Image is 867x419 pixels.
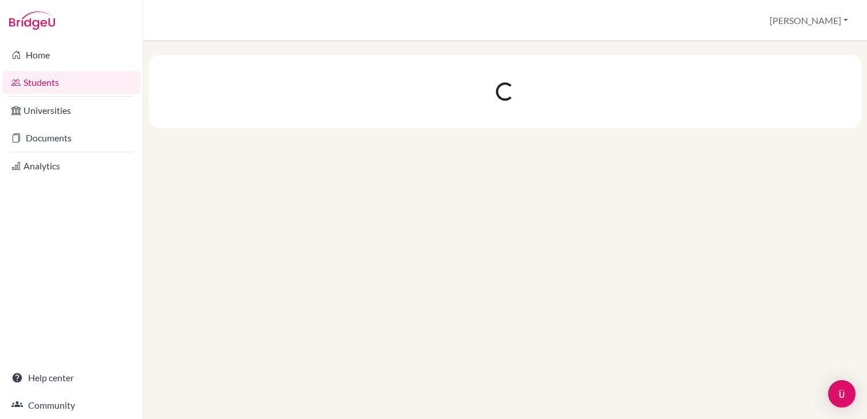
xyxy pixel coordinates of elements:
[2,99,140,122] a: Universities
[2,127,140,149] a: Documents
[2,394,140,417] a: Community
[764,10,853,31] button: [PERSON_NAME]
[2,44,140,66] a: Home
[2,366,140,389] a: Help center
[828,380,856,408] div: Open Intercom Messenger
[2,155,140,177] a: Analytics
[2,71,140,94] a: Students
[9,11,55,30] img: Bridge-U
